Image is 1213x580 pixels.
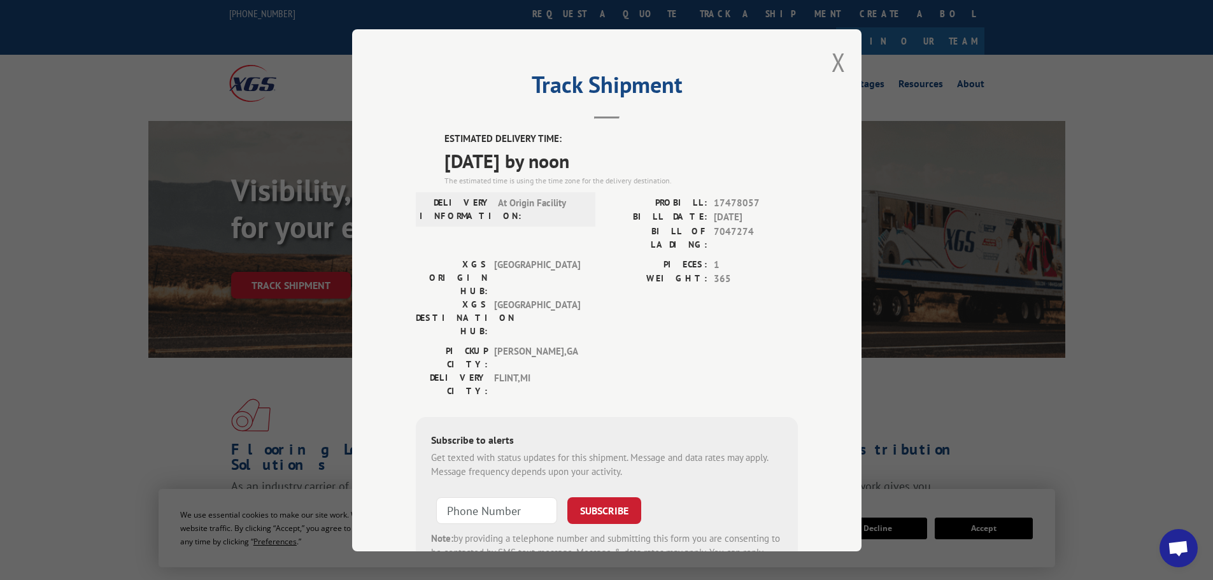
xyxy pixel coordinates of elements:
[444,132,798,146] label: ESTIMATED DELIVERY TIME:
[431,531,783,574] div: by providing a telephone number and submitting this form you are consenting to be contacted by SM...
[714,224,798,251] span: 7047274
[436,497,557,523] input: Phone Number
[567,497,641,523] button: SUBSCRIBE
[714,195,798,210] span: 17478057
[416,371,488,397] label: DELIVERY CITY:
[444,146,798,174] span: [DATE] by noon
[416,344,488,371] label: PICKUP CITY:
[1160,529,1198,567] div: Open chat
[714,257,798,272] span: 1
[494,344,580,371] span: [PERSON_NAME] , GA
[607,195,707,210] label: PROBILL:
[494,297,580,337] span: [GEOGRAPHIC_DATA]
[494,257,580,297] span: [GEOGRAPHIC_DATA]
[714,210,798,225] span: [DATE]
[416,257,488,297] label: XGS ORIGIN HUB:
[607,257,707,272] label: PIECES:
[416,76,798,100] h2: Track Shipment
[431,432,783,450] div: Subscribe to alerts
[607,210,707,225] label: BILL DATE:
[416,297,488,337] label: XGS DESTINATION HUB:
[498,195,584,222] span: At Origin Facility
[444,174,798,186] div: The estimated time is using the time zone for the delivery destination.
[431,532,453,544] strong: Note:
[607,272,707,286] label: WEIGHT:
[607,224,707,251] label: BILL OF LADING:
[431,450,783,479] div: Get texted with status updates for this shipment. Message and data rates may apply. Message frequ...
[420,195,492,222] label: DELIVERY INFORMATION:
[714,272,798,286] span: 365
[832,45,846,79] button: Close modal
[494,371,580,397] span: FLINT , MI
